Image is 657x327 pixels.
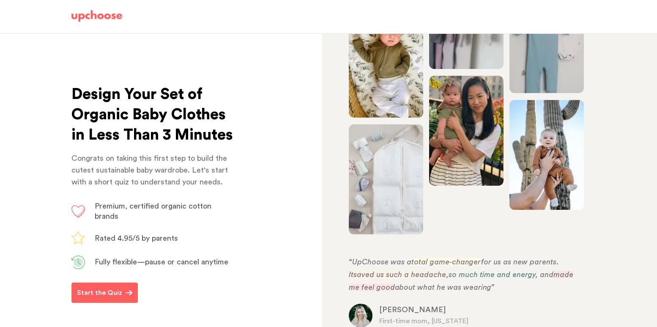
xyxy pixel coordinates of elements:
span: Premium, certified organic cotton brands [95,202,211,220]
img: A mother and her baby boy smiling at the cameraa [509,100,584,210]
img: A woman laying down with her newborn baby and smiling [349,8,423,118]
p: First-time mom, [US_STATE] [379,316,580,326]
span: total game-changer [411,258,481,266]
span: Design Your Set of Organic Baby Clothes in Less Than 3 Minutes [71,87,233,143]
p: Start the Quiz [77,288,122,298]
span: saved us such a headache [353,271,446,278]
img: A mother holding her daughter in her arms in a garden, smiling at the camera [429,76,504,186]
button: Start the Quiz [71,283,138,303]
span: Rated 4.95/5 by parents [95,234,178,242]
img: Overall rating 4.9 [71,231,85,245]
span: “UpChoose was a [349,258,411,266]
span: , [446,271,449,278]
img: Heart [71,205,85,218]
p: [PERSON_NAME] [379,305,580,315]
img: UpChoose [71,10,122,22]
img: A mother holding her baby in her arms [349,124,423,234]
span: so much time and energy [449,271,535,278]
span: about what he was wearing” [395,283,494,291]
span: Fully flexible—pause or cancel anytime [95,258,228,266]
span: , and [535,271,553,278]
p: Congrats on taking this first step to build the cutest sustainable baby wardrobe. Let's start wit... [71,152,234,188]
a: UpChoose [71,10,122,26]
img: Less than 5 minutes spent [71,256,85,269]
